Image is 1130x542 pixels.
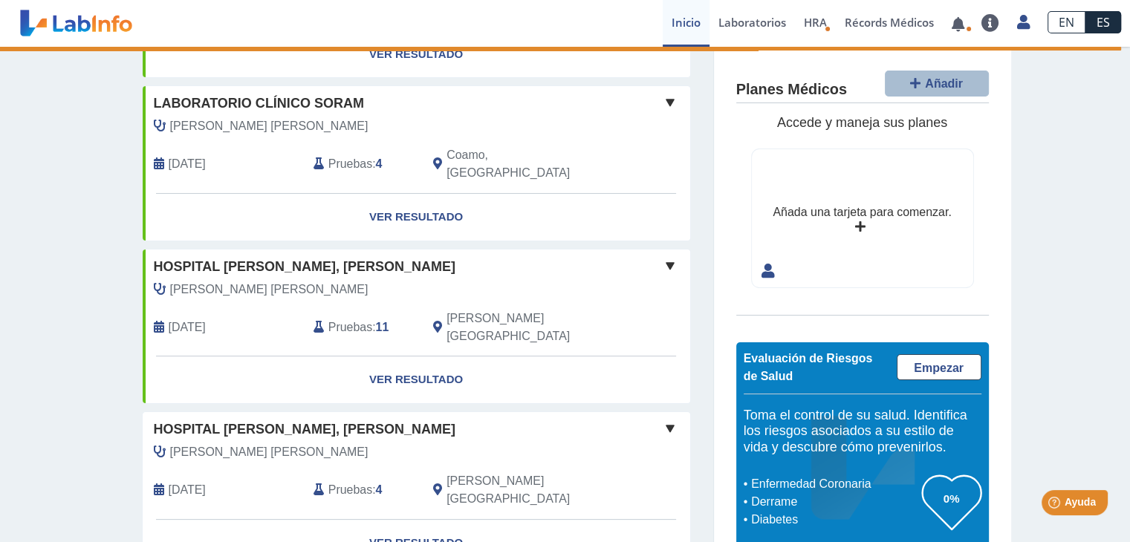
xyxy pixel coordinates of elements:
span: Hospital [PERSON_NAME], [PERSON_NAME] [154,419,455,440]
div: Añada una tarjeta para comenzar. [773,203,951,221]
span: Hospital [PERSON_NAME], [PERSON_NAME] [154,257,455,277]
li: Enfermedad Coronaria [747,475,922,493]
span: Coamo, PR [447,146,611,182]
span: Pena Cardenas, Tirso [170,443,368,461]
span: HRA [804,15,827,30]
span: Pruebas [328,481,372,499]
li: Derrame [747,493,922,511]
a: EN [1048,11,1085,33]
div: : [302,310,422,345]
a: Ver Resultado [143,31,690,78]
h5: Toma el control de su salud. Identifica los riesgos asociados a su estilo de vida y descubre cómo... [744,408,981,456]
span: 2021-10-07 [169,319,206,336]
h4: Planes Médicos [736,81,847,99]
iframe: Help widget launcher [998,484,1114,526]
b: 11 [376,321,389,333]
span: Pruebas [328,319,372,336]
span: 2025-09-26 [169,481,206,499]
span: Empezar [914,362,964,374]
div: : [302,472,422,508]
b: 4 [376,483,383,496]
span: 2022-04-12 [169,155,206,173]
h3: 0% [922,489,981,508]
span: Pruebas [328,155,372,173]
span: Adorno Arroyo, Wilfredo [170,117,368,135]
span: Ponce, PR [447,310,611,345]
button: Añadir [885,71,989,97]
li: Diabetes [747,511,922,529]
span: Pena Cardenas, Tirso [170,281,368,298]
b: 4 [376,157,383,170]
a: Ver Resultado [143,356,690,403]
span: Laboratorio Clínico Soram [154,94,364,114]
span: Accede y maneja sus planes [777,115,947,130]
div: : [302,146,422,182]
span: Evaluación de Riesgos de Salud [744,352,873,382]
a: Empezar [897,354,981,380]
a: ES [1085,11,1121,33]
a: Ver Resultado [143,194,690,241]
span: Ponce, PR [447,472,611,508]
span: Añadir [925,77,963,90]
